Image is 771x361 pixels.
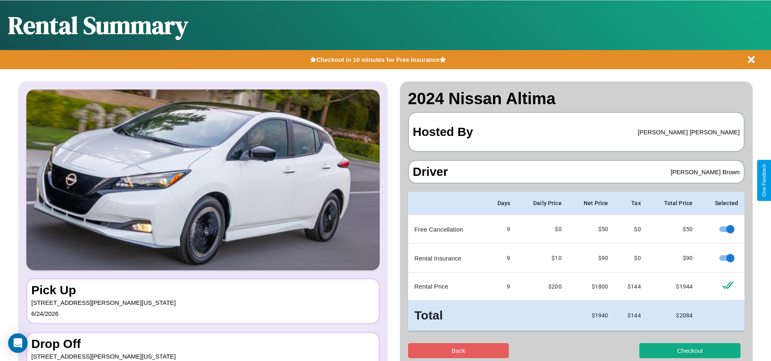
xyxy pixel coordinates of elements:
p: Rental Insurance [415,253,478,264]
td: $ 144 [615,273,647,300]
td: $ 50 [568,215,615,244]
th: Total Price [647,192,699,215]
h3: Driver [413,165,448,179]
h2: 2024 Nissan Altima [408,90,745,108]
h1: Rental Summary [8,9,188,42]
p: [PERSON_NAME] Brown [671,166,740,177]
td: 9 [484,215,517,244]
p: [STREET_ADDRESS][PERSON_NAME][US_STATE] [31,297,375,308]
td: $ 144 [615,300,647,331]
td: $ 90 [647,244,699,273]
td: $0 [615,215,647,244]
h3: Total [415,307,478,324]
th: Tax [615,192,647,215]
p: Rental Price [415,281,478,292]
td: $10 [517,244,568,273]
td: 9 [484,244,517,273]
td: $ 1944 [647,273,699,300]
th: Daily Price [517,192,568,215]
th: Selected [699,192,745,215]
th: Days [484,192,517,215]
button: Back [408,343,509,358]
td: $0 [517,215,568,244]
h3: Pick Up [31,283,375,297]
th: Net Price [568,192,615,215]
td: 9 [484,273,517,300]
b: Checkout in 10 minutes for Free Insurance [316,56,439,63]
div: Give Feedback [761,164,767,197]
td: $ 1940 [568,300,615,331]
td: $ 200 [517,273,568,300]
div: Open Intercom Messenger [8,333,28,353]
td: $ 50 [647,215,699,244]
h3: Drop Off [31,337,375,351]
button: Checkout [639,343,741,358]
p: Free Cancellation [415,224,478,235]
td: $ 90 [568,244,615,273]
td: $ 1800 [568,273,615,300]
td: $0 [615,244,647,273]
table: simple table [408,192,745,331]
p: 6 / 24 / 2026 [31,308,375,319]
h3: Hosted By [413,117,473,147]
td: $ 2084 [647,300,699,331]
p: [PERSON_NAME] [PERSON_NAME] [638,127,740,138]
